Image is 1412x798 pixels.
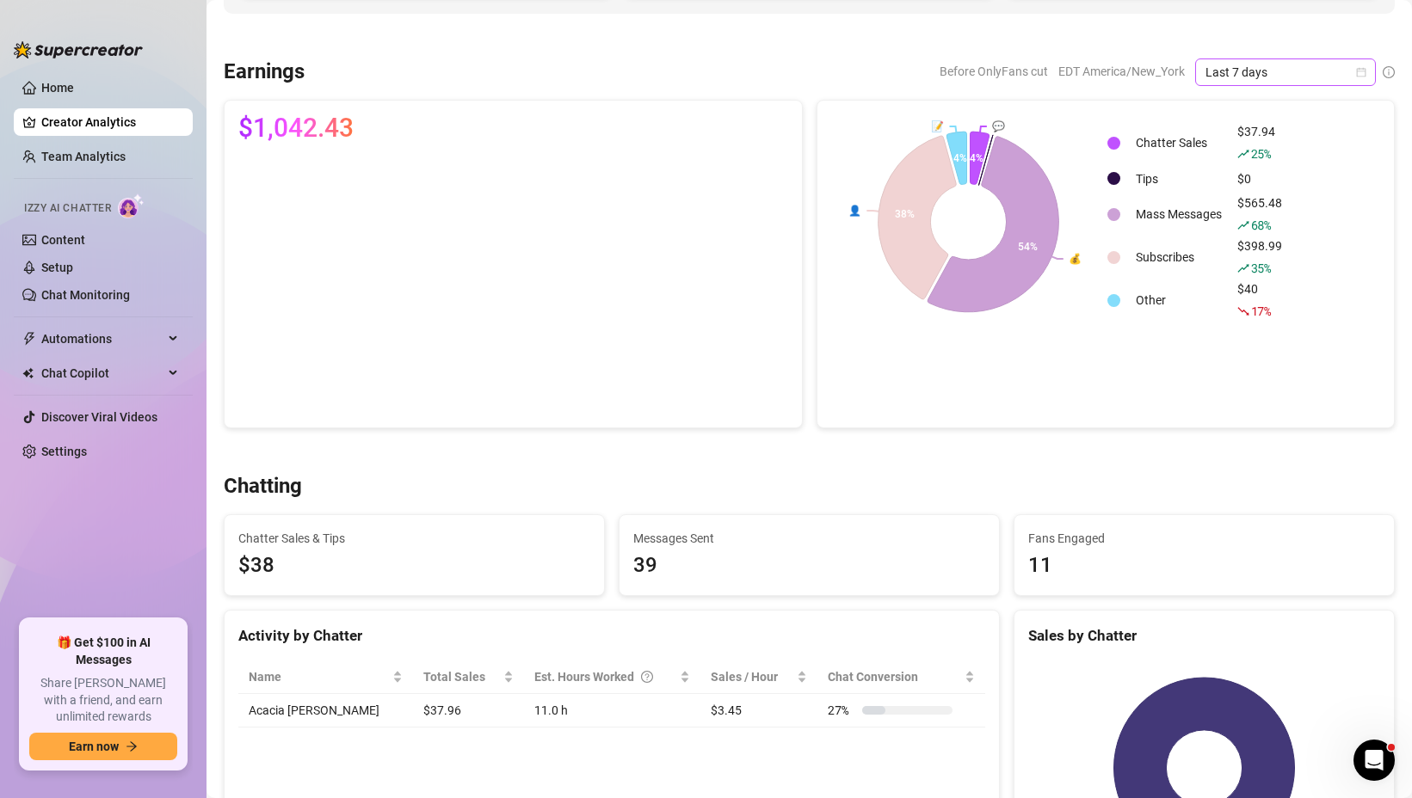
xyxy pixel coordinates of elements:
[423,667,500,686] span: Total Sales
[1251,217,1271,233] span: 68 %
[29,733,177,760] button: Earn nowarrow-right
[828,701,855,720] span: 27 %
[22,367,34,379] img: Chat Copilot
[1129,236,1229,278] td: Subscribes
[931,120,944,132] text: 📝
[118,193,145,218] img: AI Chatter
[1028,624,1380,648] div: Sales by Chatter
[848,204,861,217] text: 👤
[41,81,74,95] a: Home
[238,624,985,648] div: Activity by Chatter
[1251,303,1271,319] span: 17 %
[1205,59,1366,85] span: Last 7 days
[126,740,138,752] span: arrow-right
[1237,193,1282,235] div: $565.48
[29,635,177,668] span: 🎁 Get $100 in AI Messages
[41,288,130,302] a: Chat Monitoring
[41,108,179,136] a: Creator Analytics
[413,660,524,694] th: Total Sales
[1237,169,1282,188] div: $0
[413,694,524,727] td: $37.96
[1356,67,1366,77] span: calendar
[238,549,590,582] span: $38
[1237,122,1282,163] div: $37.94
[1237,262,1249,274] span: rise
[700,694,817,727] td: $3.45
[828,667,961,686] span: Chat Conversion
[41,233,85,247] a: Content
[24,200,111,217] span: Izzy AI Chatter
[641,667,653,686] span: question-circle
[1237,279,1282,321] div: $40
[1068,252,1081,265] text: 💰
[991,120,1004,132] text: 💬
[1251,145,1271,162] span: 25 %
[1129,279,1229,321] td: Other
[1383,66,1395,78] span: info-circle
[1058,58,1185,84] span: EDT America/New_York
[1251,260,1271,276] span: 35 %
[224,473,302,500] h3: Chatting
[249,667,389,686] span: Name
[1129,193,1229,235] td: Mass Messages
[1353,740,1395,781] iframe: Intercom live chat
[1237,148,1249,160] span: rise
[1028,529,1380,548] span: Fans Engaged
[940,58,1048,84] span: Before OnlyFans cut
[238,114,354,142] span: $1,042.43
[1028,549,1380,582] div: 11
[69,740,119,753] span: Earn now
[238,660,413,694] th: Name
[238,529,590,548] span: Chatter Sales & Tips
[41,359,163,387] span: Chat Copilot
[524,694,700,727] td: 11.0 h
[41,150,126,163] a: Team Analytics
[1237,236,1282,278] div: $398.99
[1237,305,1249,317] span: fall
[711,667,793,686] span: Sales / Hour
[41,261,73,274] a: Setup
[1129,165,1229,192] td: Tips
[41,445,87,458] a: Settings
[1237,219,1249,231] span: rise
[22,332,36,346] span: thunderbolt
[238,694,413,727] td: Acacia [PERSON_NAME]
[534,667,676,686] div: Est. Hours Worked
[633,549,985,582] div: 39
[41,410,157,424] a: Discover Viral Videos
[29,675,177,726] span: Share [PERSON_NAME] with a friend, and earn unlimited rewards
[700,660,817,694] th: Sales / Hour
[224,58,305,86] h3: Earnings
[817,660,985,694] th: Chat Conversion
[1129,122,1229,163] td: Chatter Sales
[14,41,143,58] img: logo-BBDzfeDw.svg
[41,325,163,353] span: Automations
[633,529,985,548] span: Messages Sent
